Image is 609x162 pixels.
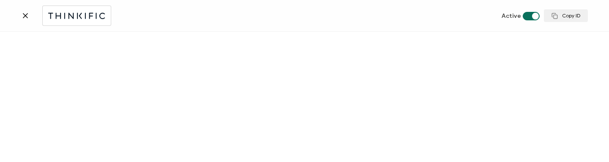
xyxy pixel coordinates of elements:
span: Copy ID [551,13,580,19]
img: thinkific.svg [47,11,107,21]
span: Active [502,12,521,20]
button: Copy ID [544,9,588,22]
iframe: Chat Widget [567,121,609,162]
